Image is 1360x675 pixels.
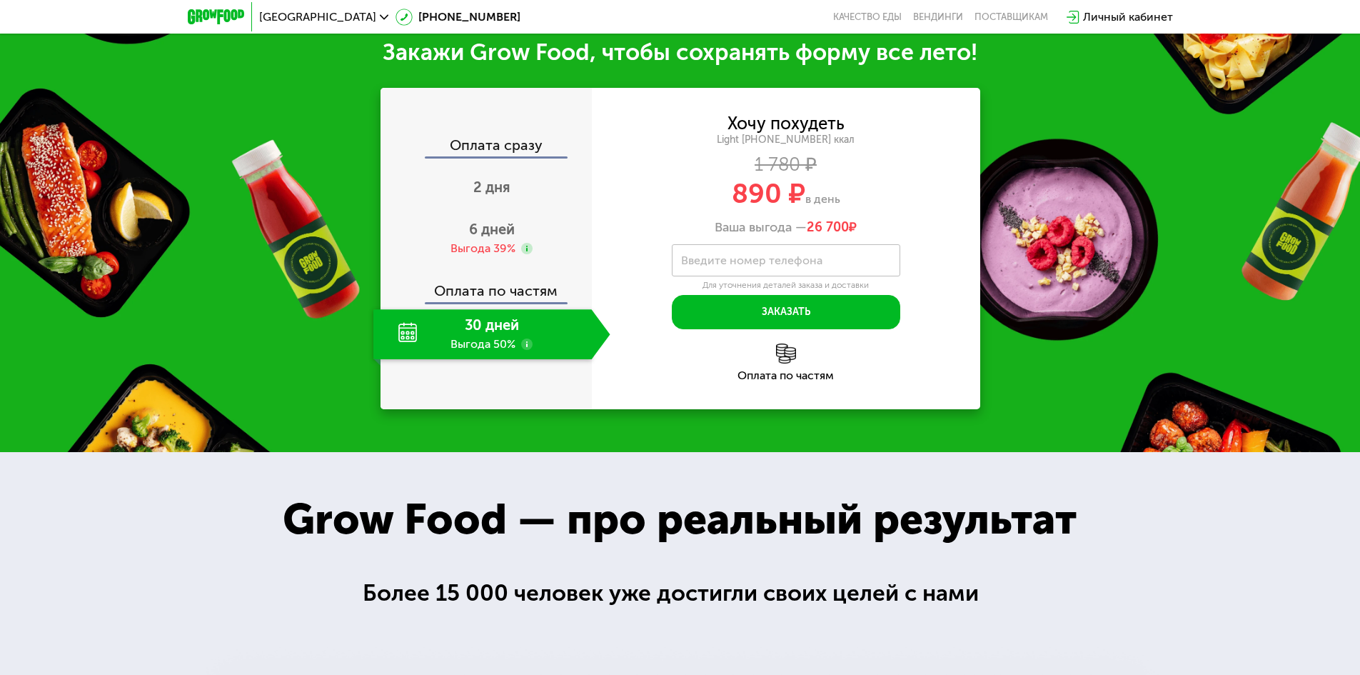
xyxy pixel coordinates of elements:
div: Оплата по частям [592,370,980,381]
div: поставщикам [974,11,1048,23]
button: Заказать [672,295,900,329]
span: 26 700 [807,219,849,235]
span: в день [805,192,840,206]
label: Введите номер телефона [681,256,822,264]
div: Ваша выгода — [592,220,980,236]
div: Light [PHONE_NUMBER] ккал [592,134,980,146]
a: Вендинги [913,11,963,23]
span: 6 дней [469,221,515,238]
div: Личный кабинет [1083,9,1173,26]
a: Качество еды [833,11,902,23]
div: Хочу похудеть [727,116,845,131]
img: l6xcnZfty9opOoJh.png [776,344,796,364]
div: Более 15 000 человек уже достигли своих целей с нами [363,576,997,611]
div: Для уточнения деталей заказа и доставки [672,280,900,291]
span: 890 ₽ [732,177,805,210]
div: Выгода 39% [450,241,515,256]
div: Оплата по частям [382,269,592,302]
span: ₽ [807,220,857,236]
span: [GEOGRAPHIC_DATA] [259,11,376,23]
div: Grow Food — про реальный результат [251,487,1108,551]
a: [PHONE_NUMBER] [396,9,520,26]
span: 2 дня [473,179,510,196]
div: Оплата сразу [382,138,592,156]
div: 1 780 ₽ [592,157,980,173]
